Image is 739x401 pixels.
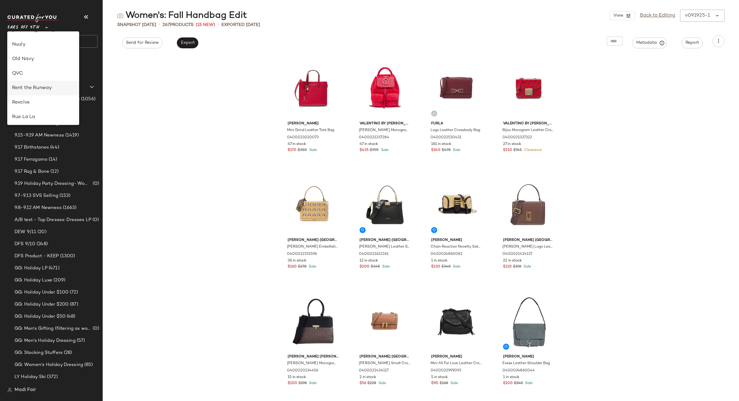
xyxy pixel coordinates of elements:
[432,112,436,115] img: svg%3e
[360,375,376,380] span: 2 in stock
[299,381,307,386] span: $198
[360,121,411,127] span: Valentino by [PERSON_NAME]
[613,13,623,18] span: View
[15,301,69,308] span: GG: Holiday Under $200
[514,381,523,386] span: $248
[522,265,531,269] span: Sale
[15,265,47,272] span: GG: Holiday LP
[15,337,76,344] span: GG: Men's Holiday Dressing
[441,264,450,270] span: $348
[163,22,193,28] div: Products
[66,313,76,320] span: (48)
[685,40,699,45] span: Report
[283,291,344,352] img: 0400020134456_BROWNKHAKI
[7,31,79,125] div: undefined-list
[288,381,297,386] span: $100
[442,148,450,153] span: $478
[15,325,92,332] span: GG: Men's Gifting (filtering as women's)
[685,12,710,19] div: v091925-1
[92,325,99,332] span: (0)
[283,58,344,119] img: 0400023020073_SAVVYRED
[62,204,77,211] span: (1663)
[431,238,482,243] span: [PERSON_NAME]
[355,174,415,235] img: 0400021622261_BLACKGOLD
[12,114,74,121] div: Rue La La
[52,277,65,284] span: (209)
[360,148,369,153] span: $435
[122,37,162,48] button: Send for Review
[452,265,460,269] span: Sale
[367,381,376,386] span: $228
[426,174,487,235] img: 0400024860082
[15,313,66,320] span: GG: Holiday Under $50
[360,264,369,270] span: $200
[502,244,553,250] span: [PERSON_NAME] Logo Leather Top Handle Bag
[76,337,85,344] span: (57)
[355,58,415,119] img: 0400021337284_FUEGO
[503,375,519,380] span: 1 in stock
[359,368,389,374] span: 0400021434117
[359,361,410,366] span: [PERSON_NAME] Small Crossbody Bag
[431,361,482,366] span: Mini All For Love Leather Crossbody Bag
[381,265,390,269] span: Sale
[426,291,487,352] img: 0400022999093_BLACKRAFFIA
[431,128,480,133] span: Logo Leather Crossbody Bag
[7,388,12,393] img: svg%3e
[682,37,703,48] button: Report
[35,241,48,248] span: (248)
[288,121,339,127] span: [PERSON_NAME]
[15,253,59,260] span: DFS Product - KEEP
[513,264,521,270] span: $198
[431,121,482,127] span: Furla
[92,180,99,187] span: (0)
[370,148,379,153] span: $995
[288,258,306,264] span: 36 in stock
[503,258,522,264] span: 22 in stock
[15,156,47,163] span: 9.17 Ferragamo
[524,381,533,385] span: Sale
[502,135,532,140] span: 0400021337322
[359,135,389,140] span: 0400021337284
[63,349,72,356] span: (28)
[15,277,52,284] span: GG: Holiday Luxe
[452,148,460,152] span: Sale
[308,265,316,269] span: Sale
[288,264,297,270] span: $160
[498,291,559,352] img: 0400024860044_BRIGHTDENIM
[359,252,389,257] span: 0400021622261
[159,21,160,28] span: •
[360,142,378,147] span: 47 in stock
[632,37,667,48] button: Metadata
[431,375,448,380] span: 5 in stock
[288,375,306,380] span: 15 in stock
[59,253,75,260] span: (1300)
[196,22,215,28] span: (15 New)
[47,265,60,272] span: (471)
[287,244,338,250] span: [PERSON_NAME] Embellished [PERSON_NAME]
[503,238,554,243] span: [PERSON_NAME] [GEOGRAPHIC_DATA]
[64,132,79,139] span: (1419)
[80,96,95,103] span: (1056)
[502,361,550,366] span: Essex Leather Shoulder Bag
[283,174,344,235] img: 0400022251596_GOLD
[431,264,440,270] span: $130
[355,291,415,352] img: 0400021434117_HONEYBEAR
[503,148,512,153] span: $210
[36,229,47,236] span: (20)
[83,361,93,368] span: (85)
[440,381,448,386] span: $168
[58,192,71,199] span: (153)
[15,180,92,187] span: 9.19 Holiday Party Dressing- Women
[49,168,59,175] span: (12)
[360,381,366,386] span: $56
[359,128,410,133] span: [PERSON_NAME] Monogram Embossed Leather Backpack
[287,368,318,374] span: 0400020134456
[371,264,380,270] span: $348
[7,14,59,22] img: cfy_white_logo.C9jOOHJF.svg
[15,217,91,223] span: A/B test - Top Dresses: Dresses LP
[126,40,159,45] span: Send for Review
[15,387,36,394] span: Madi Fair
[47,156,57,163] span: (14)
[431,244,482,250] span: Chain Reaction Novelty Satchel
[609,11,635,20] button: View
